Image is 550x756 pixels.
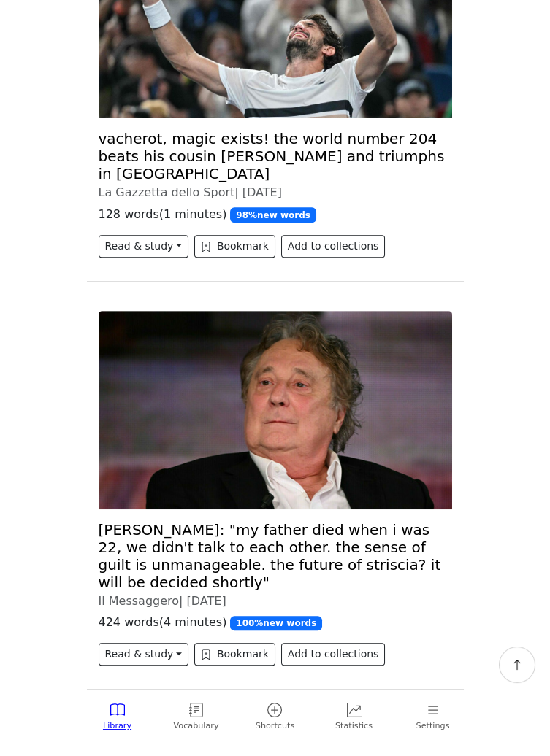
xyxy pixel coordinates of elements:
[256,720,294,733] span: Shortcuts
[335,720,373,733] span: Statistics
[78,697,157,738] a: Library
[99,130,445,182] a: vacherot, magic exists! the world number 204 beats his cousin [PERSON_NAME] and triumphs in [GEOG...
[416,720,450,733] span: Settings
[99,643,188,666] button: Read & study
[230,616,322,630] span: 100 % new words
[99,614,452,631] p: 424 words ( 4 minutes )
[281,235,386,258] button: Add to collections
[242,185,282,199] span: [DATE]
[103,720,131,733] span: Library
[99,521,441,591] a: [PERSON_NAME]: "my father died when i was 22, we didn't talk to each other. the sense of guilt is...
[99,594,452,608] div: Il Messaggero |
[281,643,386,666] button: Add to collections
[99,311,452,509] img: 9122597_12125105_8823050_08083201_enzo_iacchetti_gianni_morandi_maddalena_corvaglia_carriera_mogl...
[250,697,300,738] a: Shortcuts
[187,594,226,608] span: [DATE]
[315,697,394,738] a: Statistics
[99,206,452,223] p: 128 words ( 1 minutes )
[394,697,473,738] a: Settings
[230,207,316,222] span: 98 % new words
[173,720,218,733] span: Vocabulary
[194,235,275,258] button: Bookmark
[194,643,275,666] button: Bookmark
[99,235,188,258] button: Read & study
[157,697,236,738] a: Vocabulary
[99,185,452,199] div: La Gazzetta dello Sport |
